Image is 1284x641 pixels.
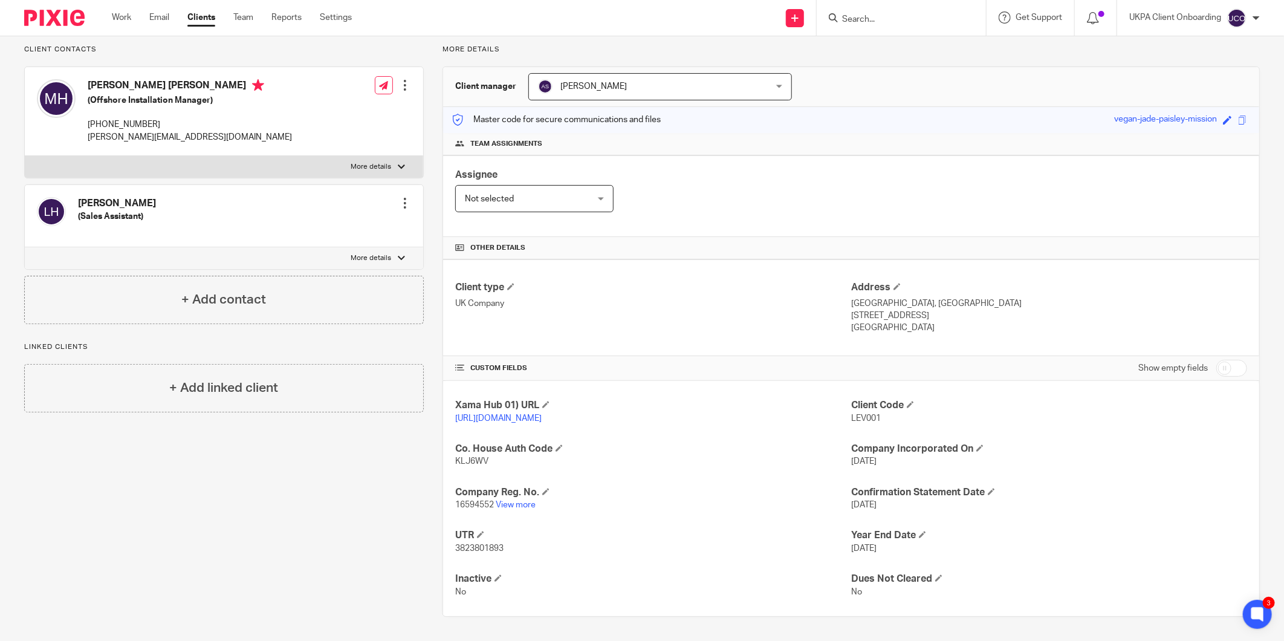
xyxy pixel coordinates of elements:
[1129,11,1221,24] p: UKPA Client Onboarding
[112,11,131,24] a: Work
[851,529,1247,542] h4: Year End Date
[24,45,424,54] p: Client contacts
[455,281,851,294] h4: Client type
[351,253,392,263] p: More details
[149,11,169,24] a: Email
[452,114,661,126] p: Master code for secure communications and files
[465,195,514,203] span: Not selected
[320,11,352,24] a: Settings
[455,457,488,466] span: KLJ6WV
[455,544,504,553] span: 3823801893
[851,443,1247,455] h4: Company Incorporated On
[455,170,498,180] span: Assignee
[841,15,950,25] input: Search
[851,399,1247,412] h4: Client Code
[1114,113,1217,127] div: vegan-jade-paisley-mission
[233,11,253,24] a: Team
[455,588,466,596] span: No
[88,79,292,94] h4: [PERSON_NAME] [PERSON_NAME]
[851,414,881,423] span: LEV001
[455,414,542,423] a: [URL][DOMAIN_NAME]
[24,10,85,26] img: Pixie
[88,119,292,131] p: [PHONE_NUMBER]
[78,197,156,210] h4: [PERSON_NAME]
[455,363,851,373] h4: CUSTOM FIELDS
[851,298,1247,310] p: [GEOGRAPHIC_DATA], [GEOGRAPHIC_DATA]
[37,79,76,118] img: svg%3E
[88,131,292,143] p: [PERSON_NAME][EMAIL_ADDRESS][DOMAIN_NAME]
[271,11,302,24] a: Reports
[560,82,627,91] span: [PERSON_NAME]
[470,243,525,253] span: Other details
[851,544,877,553] span: [DATE]
[24,342,424,352] p: Linked clients
[169,379,278,397] h4: + Add linked client
[851,588,862,596] span: No
[455,443,851,455] h4: Co. House Auth Code
[443,45,1260,54] p: More details
[455,80,516,93] h3: Client manager
[455,298,851,310] p: UK Company
[455,501,494,509] span: 16594552
[455,399,851,412] h4: Xama Hub 01) URL
[455,529,851,542] h4: UTR
[538,79,553,94] img: svg%3E
[78,210,156,223] h5: (Sales Assistant)
[851,501,877,509] span: [DATE]
[88,94,292,106] h5: (Offshore Installation Manager)
[252,79,264,91] i: Primary
[181,290,266,309] h4: + Add contact
[851,281,1247,294] h4: Address
[1016,13,1062,22] span: Get Support
[851,486,1247,499] h4: Confirmation Statement Date
[851,457,877,466] span: [DATE]
[1263,597,1275,609] div: 3
[851,310,1247,322] p: [STREET_ADDRESS]
[851,573,1247,585] h4: Dues Not Cleared
[851,322,1247,334] p: [GEOGRAPHIC_DATA]
[496,501,536,509] a: View more
[455,486,851,499] h4: Company Reg. No.
[351,162,392,172] p: More details
[1227,8,1247,28] img: svg%3E
[187,11,215,24] a: Clients
[1138,362,1208,374] label: Show empty fields
[455,573,851,585] h4: Inactive
[37,197,66,226] img: svg%3E
[470,139,542,149] span: Team assignments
